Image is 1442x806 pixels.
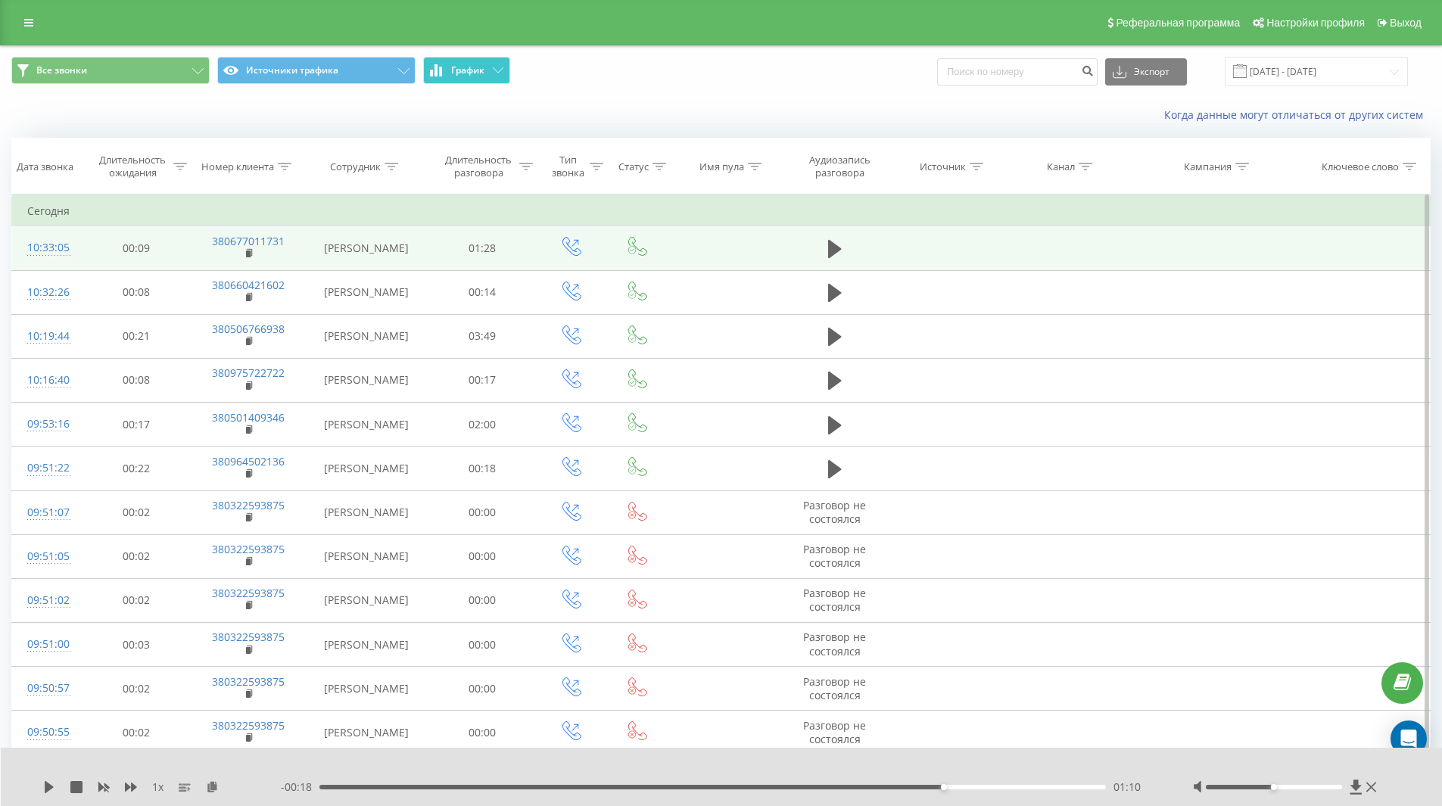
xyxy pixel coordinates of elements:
span: Разговор не состоялся [803,630,866,658]
td: 00:17 [428,358,537,402]
div: Источник [920,160,966,173]
span: Все звонки [36,64,87,76]
td: 00:21 [82,314,192,358]
span: Выход [1390,17,1422,29]
div: Длительность разговора [441,154,516,179]
a: 380677011731 [212,234,285,248]
td: [PERSON_NAME] [305,711,428,755]
a: 380322593875 [212,498,285,512]
td: 00:00 [428,623,537,667]
td: [PERSON_NAME] [305,403,428,447]
div: Тип звонка [550,154,586,179]
td: 00:00 [428,667,537,711]
span: 1 x [152,780,164,795]
div: 10:19:44 [27,322,67,351]
a: 380964502136 [212,454,285,468]
td: [PERSON_NAME] [305,623,428,667]
div: Кампания [1184,160,1232,173]
span: Разговор не состоялся [803,718,866,746]
a: 380660421602 [212,278,285,292]
div: Канал [1047,160,1075,173]
td: [PERSON_NAME] [305,534,428,578]
div: Accessibility label [1271,784,1277,790]
td: 00:02 [82,534,192,578]
a: 380322593875 [212,718,285,733]
span: Разговор не состоялся [803,674,866,702]
a: 380322593875 [212,542,285,556]
div: 09:51:02 [27,586,67,615]
td: [PERSON_NAME] [305,447,428,490]
div: 09:51:00 [27,630,67,659]
span: - 00:18 [281,780,319,795]
div: Accessibility label [940,784,946,790]
div: 09:50:55 [27,717,67,747]
div: 09:53:16 [27,409,67,439]
td: 00:08 [82,270,192,314]
div: Аудиозапись разговора [796,154,883,179]
td: 03:49 [428,314,537,358]
span: Разговор не состоялся [803,542,866,570]
span: 01:10 [1113,780,1141,795]
td: [PERSON_NAME] [305,667,428,711]
div: Сотрудник [330,160,381,173]
a: Когда данные могут отличаться от других систем [1164,107,1431,122]
td: 00:22 [82,447,192,490]
div: 10:16:40 [27,366,67,395]
td: 00:02 [82,490,192,534]
td: [PERSON_NAME] [305,270,428,314]
div: Ключевое слово [1322,160,1399,173]
input: Поиск по номеру [937,58,1098,86]
td: 00:00 [428,578,537,622]
div: Дата звонка [17,160,73,173]
div: 10:33:05 [27,233,67,263]
td: 00:09 [82,226,192,270]
td: 02:00 [428,403,537,447]
td: Сегодня [12,196,1431,226]
button: Все звонки [11,57,210,84]
td: 00:03 [82,623,192,667]
div: Длительность ожидания [95,154,170,179]
td: 00:17 [82,403,192,447]
div: 10:32:26 [27,278,67,307]
a: 380322593875 [212,586,285,600]
a: 380501409346 [212,410,285,425]
td: 00:02 [82,711,192,755]
td: 00:08 [82,358,192,402]
button: График [423,57,510,84]
span: Разговор не состоялся [803,498,866,526]
div: 09:51:22 [27,453,67,483]
td: [PERSON_NAME] [305,226,428,270]
span: График [451,65,484,76]
a: 380322593875 [212,674,285,689]
span: Реферальная программа [1116,17,1240,29]
td: 00:18 [428,447,537,490]
td: 00:00 [428,711,537,755]
td: [PERSON_NAME] [305,490,428,534]
span: Настройки профиля [1266,17,1365,29]
div: Имя пула [699,160,744,173]
div: 09:51:07 [27,498,67,527]
div: 09:50:57 [27,674,67,703]
td: 00:02 [82,667,192,711]
div: 09:51:05 [27,542,67,571]
a: 380506766938 [212,322,285,336]
td: 00:14 [428,270,537,314]
button: Экспорт [1105,58,1187,86]
a: 380975722722 [212,366,285,380]
td: 01:28 [428,226,537,270]
div: Open Intercom Messenger [1391,720,1427,757]
td: [PERSON_NAME] [305,358,428,402]
a: 380322593875 [212,630,285,644]
td: [PERSON_NAME] [305,314,428,358]
td: 00:00 [428,534,537,578]
div: Номер клиента [201,160,274,173]
td: 00:00 [428,490,537,534]
button: Источники трафика [217,57,416,84]
td: 00:02 [82,578,192,622]
div: Статус [618,160,649,173]
span: Разговор не состоялся [803,586,866,614]
td: [PERSON_NAME] [305,578,428,622]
